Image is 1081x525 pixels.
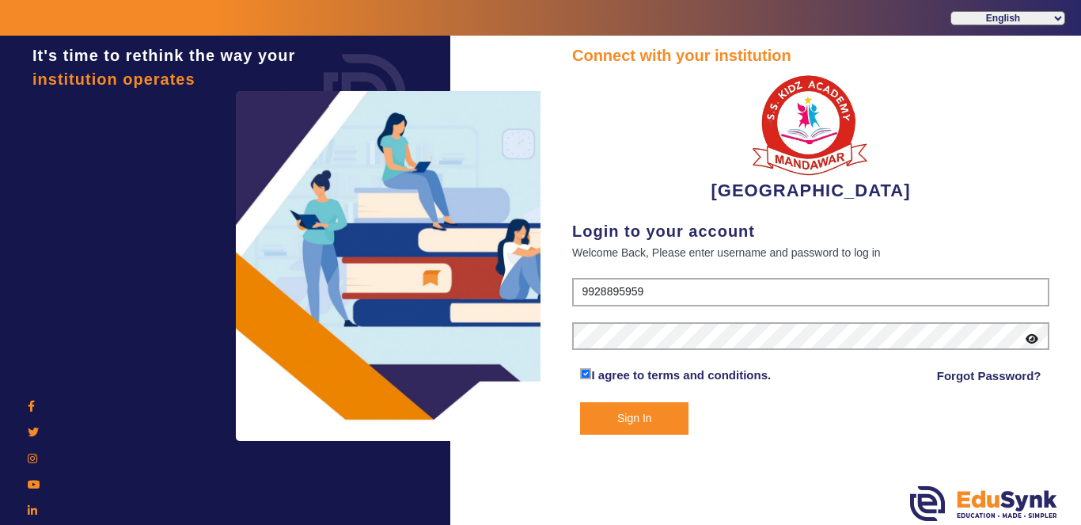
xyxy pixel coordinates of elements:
img: edusynk.png [910,486,1057,521]
img: b9104f0a-387a-4379-b368-ffa933cda262 [751,67,870,177]
span: institution operates [32,70,195,88]
img: login.png [305,36,424,154]
div: [GEOGRAPHIC_DATA] [572,67,1049,204]
a: I agree to terms and conditions. [591,368,771,382]
input: User Name [572,278,1049,306]
a: Forgot Password? [937,367,1041,386]
button: Sign In [580,402,688,435]
img: login3.png [236,91,568,441]
div: Connect with your institution [572,44,1049,67]
div: Welcome Back, Please enter username and password to log in [572,243,1049,262]
span: It's time to rethink the way your [32,47,295,64]
div: Login to your account [572,219,1049,243]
